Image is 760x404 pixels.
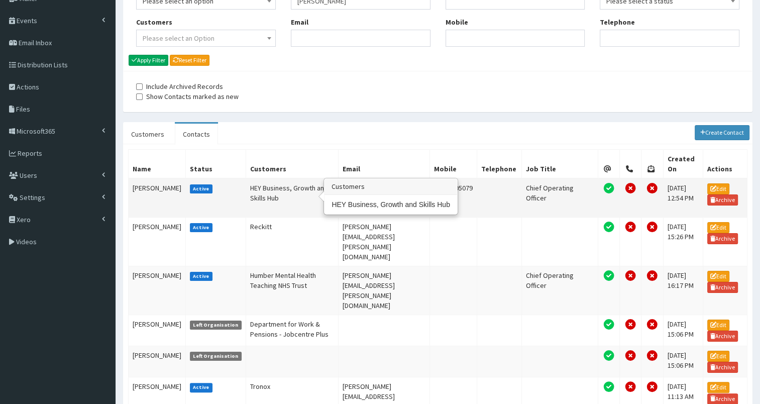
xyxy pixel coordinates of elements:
label: Email [291,17,308,27]
span: Email Inbox [19,38,52,47]
span: Please select an Option [143,34,214,43]
a: Archive [707,282,738,293]
td: [PERSON_NAME] [129,315,186,346]
span: Xero [17,215,31,224]
td: Department for Work & Pensions - Jobcentre Plus [246,315,339,346]
span: Settings [20,193,45,202]
th: Actions [703,149,747,178]
label: Active [190,272,212,281]
th: Post Permission [641,149,663,178]
th: Created On [663,149,703,178]
td: [PERSON_NAME] [129,266,186,315]
a: Edit [707,222,729,233]
td: Chief Operating Officer [522,178,598,218]
td: HEY Business, Growth and Skills Hub [246,178,339,218]
label: Customers [136,17,172,27]
td: Reckitt [246,217,339,266]
th: Mobile [430,149,477,178]
td: Humber Mental Health Teaching NHS Trust [246,266,339,315]
td: [PERSON_NAME] [129,217,186,266]
th: Telephone Permission [620,149,641,178]
h3: Customers [324,179,457,195]
a: Edit [707,382,729,393]
label: Show Contacts marked as new [136,91,239,102]
label: Active [190,223,212,232]
label: Mobile [446,17,468,27]
label: Left Organisation [190,321,242,330]
td: [PERSON_NAME][EMAIL_ADDRESS][PERSON_NAME][DOMAIN_NAME] [339,266,430,315]
a: Edit [707,320,729,331]
input: Include Archived Records [136,83,143,90]
th: Customers [246,149,339,178]
td: [DATE] 16:17 PM [663,266,703,315]
a: Customers [123,124,172,145]
span: Microsoft365 [17,127,55,136]
label: Active [190,383,212,392]
a: Archive [707,194,738,206]
a: Edit [707,183,729,194]
a: Edit [707,271,729,282]
th: Telephone [477,149,522,178]
td: [DATE] 15:06 PM [663,315,703,346]
span: Reports [18,149,42,158]
td: [DATE] 15:26 PM [663,217,703,266]
a: Edit [707,351,729,362]
span: Users [20,171,37,180]
a: Contacts [175,124,218,145]
input: Show Contacts marked as new [136,93,143,100]
a: Archive [707,362,738,373]
th: Email Permission [598,149,619,178]
th: Name [129,149,186,178]
a: Archive [707,233,738,244]
td: [PERSON_NAME] [129,178,186,218]
a: Reset Filter [170,55,209,66]
td: [DATE] 15:06 PM [663,346,703,377]
label: Include Archived Records [136,81,223,91]
th: Email [339,149,430,178]
td: Chief Operating Officer [522,266,598,315]
span: Distribution Lists [18,60,68,69]
td: [DATE] 12:54 PM [663,178,703,218]
label: Active [190,184,212,193]
button: Apply Filter [129,55,168,66]
div: HEY Business, Growth and Skills Hub [324,195,457,214]
a: Create Contact [695,125,750,140]
td: [PERSON_NAME] [129,346,186,377]
a: Archive [707,331,738,342]
th: Job Title [522,149,598,178]
th: Status [186,149,246,178]
label: Left Organisation [190,352,242,361]
span: Events [17,16,37,25]
label: Telephone [600,17,635,27]
span: Actions [17,82,39,91]
td: [PERSON_NAME][EMAIL_ADDRESS][PERSON_NAME][DOMAIN_NAME] [339,217,430,266]
span: Files [16,105,30,114]
span: Videos [16,237,37,246]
